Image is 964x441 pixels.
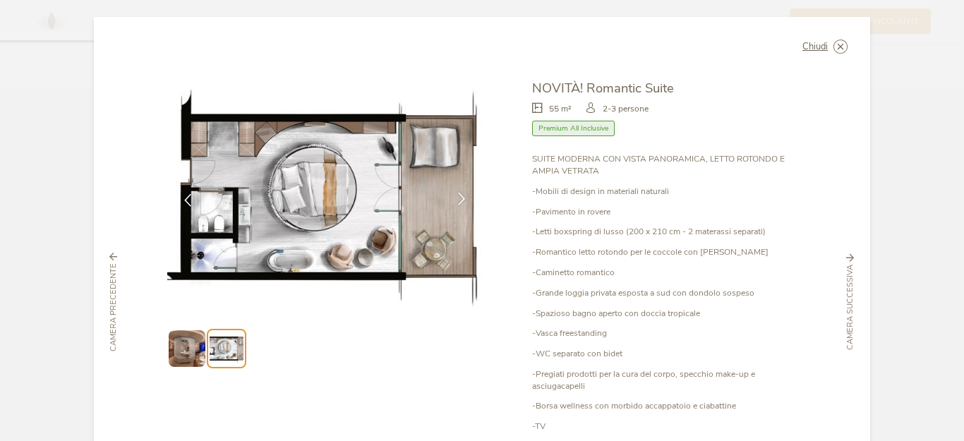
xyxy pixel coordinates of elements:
[108,263,119,351] span: Camera precedente
[532,348,797,360] p: -WC separato con bidet
[532,121,615,137] span: Premium All Inclusive
[603,103,649,115] span: 2-3 persone
[532,267,797,279] p: -Caminetto romantico
[169,330,205,366] img: Preview
[532,287,797,299] p: -Grande loggia privata esposta a sud con dondolo sospeso
[532,368,797,392] p: -Pregiati prodotti per la cura del corpo, specchio make-up e asciugacapelli
[532,186,797,198] p: -Mobili di design in materiali naturali
[532,153,797,177] p: SUITE MODERNA CON VISTA PANORAMICA, LETTO ROTONDO E AMPIA VETRATA
[532,226,797,238] p: -Letti boxspring di lusso (200 x 210 cm - 2 materassi separati)
[532,327,797,339] p: -Vasca freestanding
[532,421,797,433] p: -TV
[210,332,243,365] img: Preview
[532,308,797,320] p: -Spazioso bagno aperto con doccia tropicale
[532,206,797,218] p: -Pavimento in rovere
[845,265,856,350] span: Camera successiva
[532,79,674,97] span: NOVITÀ! Romantic Suite
[532,246,797,258] p: -Romantico letto rotondo per le coccole con [PERSON_NAME]
[532,400,797,412] p: -Borsa wellness con morbido accappatoio e ciabattine
[167,79,482,315] img: NOVITÀ! Romantic Suite
[549,103,572,115] span: 55 m²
